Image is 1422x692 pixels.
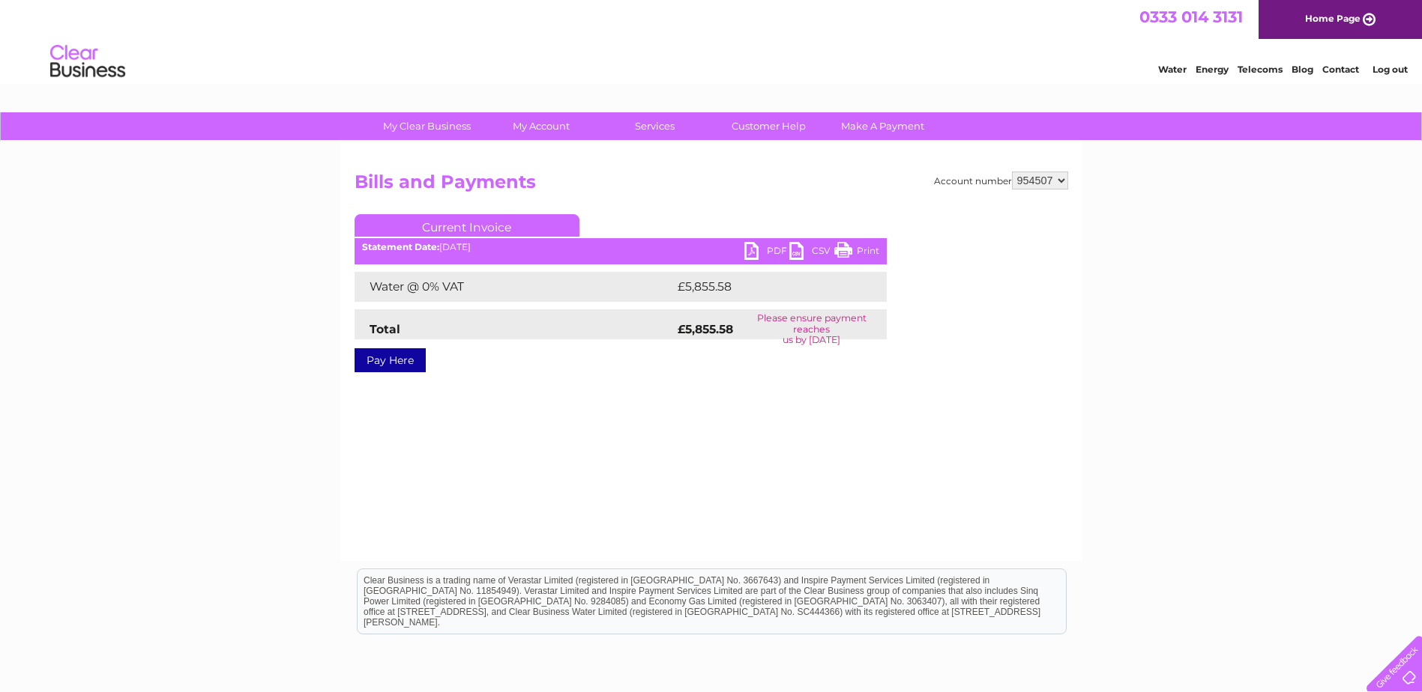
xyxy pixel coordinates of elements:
a: Blog [1292,64,1313,75]
a: Pay Here [355,348,426,372]
a: Energy [1196,64,1229,75]
b: Statement Date: [362,241,439,252]
a: CSV [789,242,834,264]
a: Customer Help [707,112,831,140]
a: 0333 014 3131 [1139,7,1243,26]
a: PDF [744,242,789,264]
a: Services [593,112,717,140]
a: Make A Payment [821,112,945,140]
img: logo.png [49,39,126,85]
a: Log out [1373,64,1408,75]
td: Please ensure payment reaches us by [DATE] [737,309,887,349]
a: Current Invoice [355,214,579,237]
div: Account number [934,172,1068,189]
a: My Account [479,112,603,140]
td: £5,855.58 [674,272,864,302]
strong: £5,855.58 [678,322,733,336]
td: Water @ 0% VAT [355,272,674,302]
a: My Clear Business [365,112,489,140]
a: Contact [1322,64,1359,75]
h2: Bills and Payments [355,172,1068,200]
strong: Total [370,322,400,336]
div: Clear Business is a trading name of Verastar Limited (registered in [GEOGRAPHIC_DATA] No. 3667643... [358,8,1066,73]
div: [DATE] [355,242,887,252]
a: Water [1158,64,1187,75]
a: Print [834,242,879,264]
a: Telecoms [1238,64,1283,75]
